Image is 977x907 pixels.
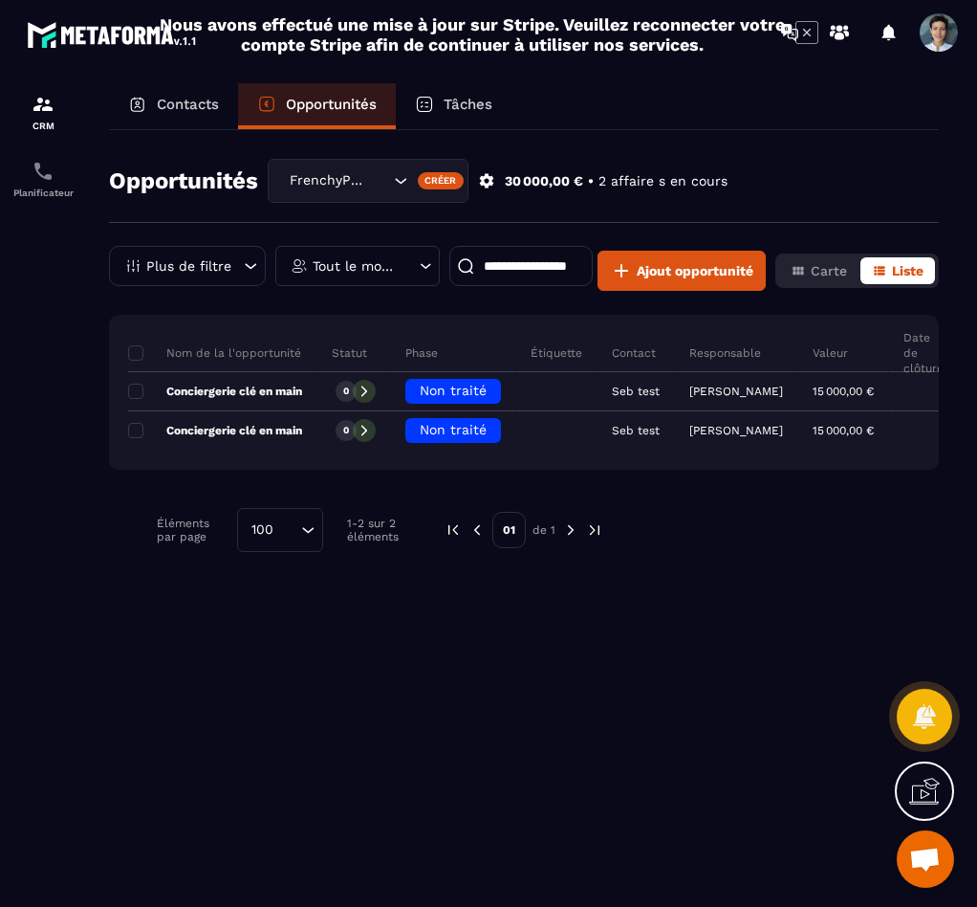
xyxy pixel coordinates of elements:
[420,422,487,437] span: Non traité
[612,345,656,361] p: Contact
[892,263,923,278] span: Liste
[5,78,81,145] a: formationformationCRM
[468,521,486,539] img: prev
[347,517,416,543] p: 1-2 sur 2 éléments
[245,520,280,541] span: 100
[860,257,935,284] button: Liste
[109,83,238,129] a: Contacts
[128,384,302,399] p: Conciergerie clé en main
[444,96,492,113] p: Tâches
[689,385,783,398] p: [PERSON_NAME]
[343,385,349,398] p: 0
[562,521,579,539] img: next
[505,172,583,190] p: 30 000,00 €
[598,172,727,190] p: 2 affaire s en cours
[157,96,219,113] p: Contacts
[27,17,199,52] img: logo
[597,251,766,291] button: Ajout opportunité
[32,93,54,116] img: formation
[418,172,465,189] div: Créer
[586,521,603,539] img: next
[128,345,301,361] p: Nom de la l'opportunité
[588,172,594,190] p: •
[532,522,555,538] p: de 1
[159,14,786,55] h2: Nous avons effectué une mise à jour sur Stripe. Veuillez reconnecter votre compte Stripe afin de ...
[813,385,874,398] p: 15 000,00 €
[238,83,396,129] a: Opportunités
[405,345,438,361] p: Phase
[813,345,848,361] p: Valeur
[531,345,582,361] p: Étiquette
[813,424,874,437] p: 15 000,00 €
[157,517,228,543] p: Éléments par page
[5,121,81,131] p: CRM
[903,330,944,376] p: Date de clôture
[396,83,511,129] a: Tâches
[689,424,783,437] p: [PERSON_NAME]
[897,830,954,888] a: Ouvrir le chat
[128,423,302,438] p: Conciergerie clé en main
[286,96,377,113] p: Opportunités
[779,257,858,284] button: Carte
[420,383,487,398] span: Non traité
[237,508,323,552] div: Search for option
[5,188,81,198] p: Planificateur
[689,345,761,361] p: Responsable
[280,520,296,541] input: Search for option
[5,145,81,212] a: schedulerschedulerPlanificateur
[370,170,389,191] input: Search for option
[268,159,468,203] div: Search for option
[811,263,847,278] span: Carte
[313,259,398,273] p: Tout le monde
[343,424,349,437] p: 0
[146,259,231,273] p: Plus de filtre
[332,345,367,361] p: Statut
[445,521,462,539] img: prev
[285,170,370,191] span: FrenchyPartners
[492,512,526,548] p: 01
[637,261,753,280] span: Ajout opportunité
[32,160,54,183] img: scheduler
[109,162,258,200] h2: Opportunités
